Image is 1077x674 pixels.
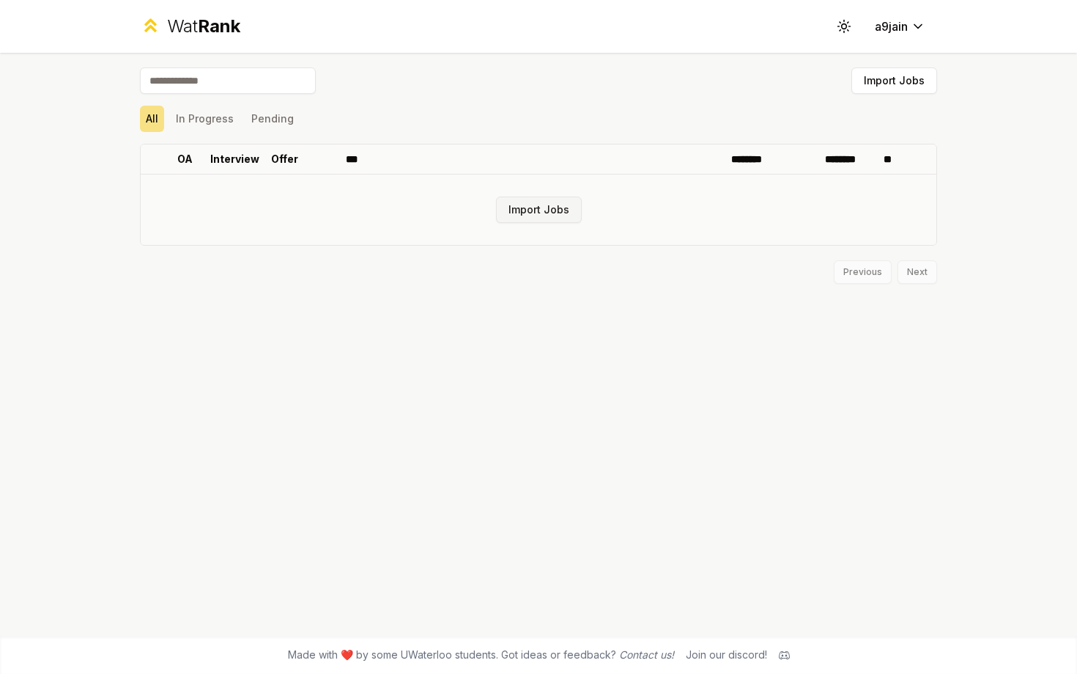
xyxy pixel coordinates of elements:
[496,197,582,223] button: Import Jobs
[851,67,937,94] button: Import Jobs
[271,152,298,166] p: Offer
[245,106,300,132] button: Pending
[875,18,908,35] span: a9jain
[619,648,674,661] a: Contact us!
[863,13,937,40] button: a9jain
[210,152,259,166] p: Interview
[198,15,240,37] span: Rank
[177,152,193,166] p: OA
[170,106,240,132] button: In Progress
[140,106,164,132] button: All
[140,15,240,38] a: WatRank
[167,15,240,38] div: Wat
[686,648,767,662] div: Join our discord!
[288,648,674,662] span: Made with ❤️ by some UWaterloo students. Got ideas or feedback?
